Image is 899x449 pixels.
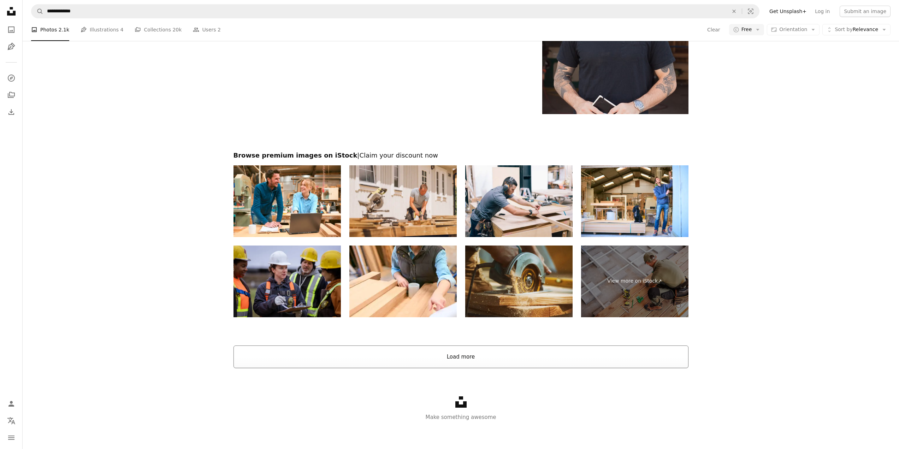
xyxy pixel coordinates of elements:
button: Menu [4,431,18,445]
span: 2 [218,26,221,34]
button: Clear [707,24,721,35]
span: Sort by [835,26,852,32]
button: Submit an image [840,6,891,17]
form: Find visuals sitewide [31,4,759,18]
a: Log in [811,6,834,17]
img: Man building a wooden patio deck outdoors in his garden [349,165,457,237]
button: Clear [726,5,742,18]
button: Load more [233,345,688,368]
button: Language [4,414,18,428]
button: Orientation [767,24,820,35]
img: Male And Female Carpenter Working In Woodwork Workshop Discussing Plan Together [349,246,457,317]
span: Relevance [835,26,878,33]
a: Explore [4,71,18,85]
a: View more on iStock↗ [581,246,688,317]
span: 4 [120,26,124,34]
a: Users 2 [193,18,221,41]
a: Illustrations [4,40,18,54]
img: Male And Female Carpenters Working In Woodwork Workshop Using Laptop Together [233,165,341,237]
a: Illustrations 4 [81,18,123,41]
a: Collections 20k [135,18,182,41]
a: Collections [4,88,18,102]
a: Download History [4,105,18,119]
span: Free [741,26,752,33]
img: Close-up of a carpenter using a circular saw to cut a large board of wood [465,246,573,317]
span: 20k [172,26,182,34]
a: Log in / Sign up [4,397,18,411]
a: Home — Unsplash [4,4,18,20]
img: Carpenter With Pet Dog Opening Door To Woodwork Business Premises At Start Of Working Day [581,165,688,237]
h2: Browse premium images on iStock [233,151,688,160]
img: Labourers Planning on Site [233,246,341,317]
p: Make something awesome [23,413,899,421]
button: Search Unsplash [31,5,43,18]
button: Visual search [742,5,759,18]
span: Orientation [779,26,807,32]
button: Free [729,24,764,35]
a: Photos [4,23,18,37]
span: | Claim your discount now [357,152,438,159]
button: Sort byRelevance [822,24,891,35]
img: Carpenter Taking Measurements [465,165,573,237]
a: Get Unsplash+ [765,6,811,17]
